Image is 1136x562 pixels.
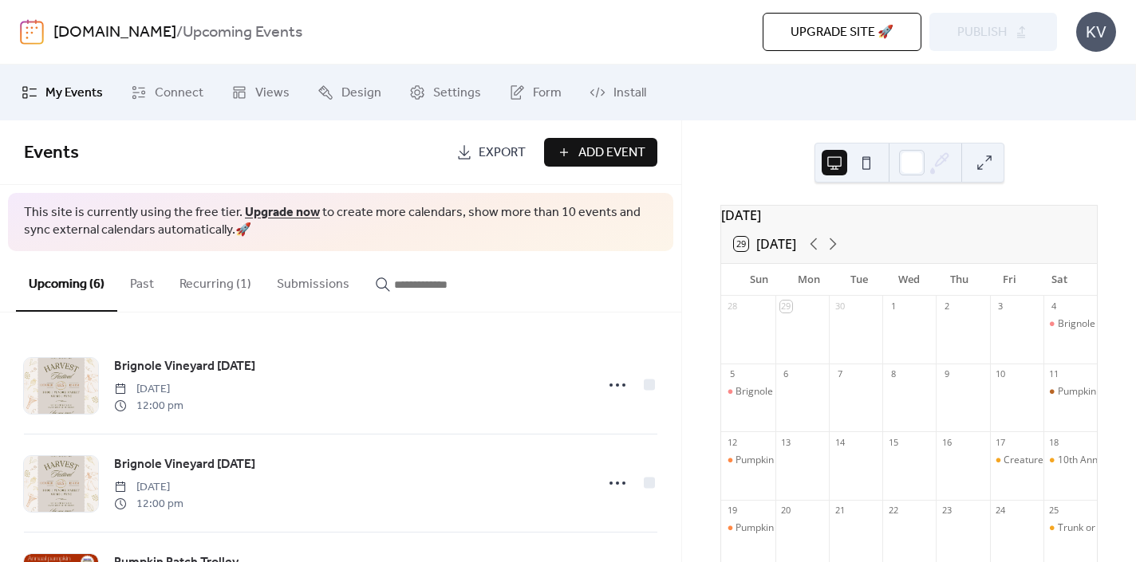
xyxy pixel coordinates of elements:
div: KV [1076,12,1116,52]
a: Brignole Vineyard [DATE] [114,454,255,475]
div: 24 [995,505,1007,517]
div: Brignole Vineyard [DATE] [736,385,848,399]
div: 10th Annual Farmington Valley Music Festival [1043,454,1097,467]
div: Pumpkin Patch Trolley [1043,385,1097,399]
div: Trunk or Treat @ Cornerstone Church [1043,521,1097,535]
a: Upgrade now [245,200,320,225]
div: 17 [995,436,1007,448]
div: 30 [834,301,846,312]
div: 28 [726,301,738,312]
div: Creatures of the Night Music Extravaganza [990,454,1043,467]
div: 4 [1048,301,1060,312]
span: Settings [433,84,481,103]
div: 18 [1048,436,1060,448]
div: 23 [941,505,953,517]
div: 5 [726,368,738,380]
a: Design [306,71,393,114]
button: Add Event [544,138,657,167]
div: 15 [887,436,899,448]
div: 10 [995,368,1007,380]
span: This site is currently using the free tier. to create more calendars, show more than 10 events an... [24,204,657,240]
span: Form [533,84,562,103]
div: 16 [941,436,953,448]
a: Install [578,71,658,114]
span: [DATE] [114,479,183,496]
span: Views [255,84,290,103]
span: Events [24,136,79,171]
a: Export [444,138,538,167]
div: Fri [984,264,1035,296]
span: Connect [155,84,203,103]
button: Recurring (1) [167,251,264,310]
span: 12:00 pm [114,398,183,415]
a: Form [497,71,574,114]
img: logo [20,19,44,45]
div: Pumpkin Passage @ [GEOGRAPHIC_DATA] [736,521,924,535]
button: Upcoming (6) [16,251,117,312]
div: Pumpkin Passage @ The Dinosoar Place [721,454,775,467]
div: 2 [941,301,953,312]
a: Connect [119,71,215,114]
div: Sat [1034,264,1084,296]
button: Upgrade site 🚀 [763,13,921,51]
div: 7 [834,368,846,380]
span: Install [613,84,646,103]
span: My Events [45,84,103,103]
div: Thu [934,264,984,296]
a: Brignole Vineyard [DATE] [114,356,255,377]
span: Export [479,143,526,163]
div: 19 [726,505,738,517]
div: 11 [1048,368,1060,380]
div: 14 [834,436,846,448]
div: 22 [887,505,899,517]
span: Add Event [578,143,645,163]
div: Tue [834,264,885,296]
b: Upcoming Events [183,18,302,48]
div: Brignole Vineyard Harvest Festival [721,385,775,399]
div: 8 [887,368,899,380]
div: 21 [834,505,846,517]
span: Design [341,84,381,103]
div: 13 [780,436,792,448]
span: Upgrade site 🚀 [791,23,893,42]
div: Pumpkin Passage @ [GEOGRAPHIC_DATA] [736,454,924,467]
div: 6 [780,368,792,380]
div: 25 [1048,505,1060,517]
div: Wed [884,264,934,296]
div: 9 [941,368,953,380]
div: 3 [995,301,1007,312]
span: [DATE] [114,381,183,398]
div: 1 [887,301,899,312]
a: [DOMAIN_NAME] [53,18,176,48]
span: Brignole Vineyard [DATE] [114,357,255,376]
div: 12 [726,436,738,448]
span: 12:00 pm [114,496,183,513]
div: 20 [780,505,792,517]
a: My Events [10,71,115,114]
b: / [176,18,183,48]
div: Pumpkin Passage @ The Dinosoar Place [721,521,775,535]
button: Submissions [264,251,362,310]
div: Mon [784,264,834,296]
div: Brignole Vineyard Harvest Festival [1043,317,1097,331]
div: [DATE] [721,206,1097,225]
button: Past [117,251,167,310]
div: 29 [780,301,792,312]
a: Settings [397,71,493,114]
button: 29[DATE] [728,233,802,255]
a: Views [219,71,302,114]
div: Sun [734,264,784,296]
